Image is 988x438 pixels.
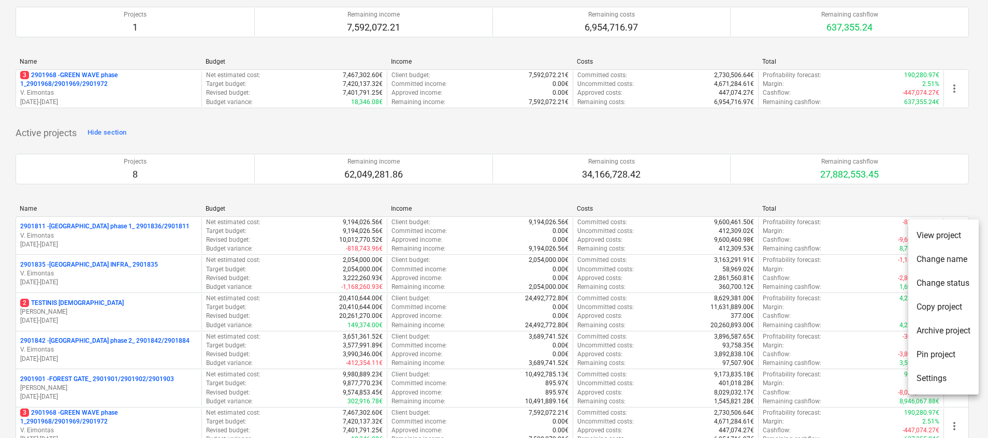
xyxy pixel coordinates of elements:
[908,247,979,271] li: Change name
[908,224,979,247] li: View project
[936,388,988,438] iframe: Chat Widget
[908,343,979,367] li: Pin project
[908,319,979,343] li: Archive project
[908,295,979,319] li: Copy project
[908,271,979,295] li: Change status
[908,367,979,390] li: Settings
